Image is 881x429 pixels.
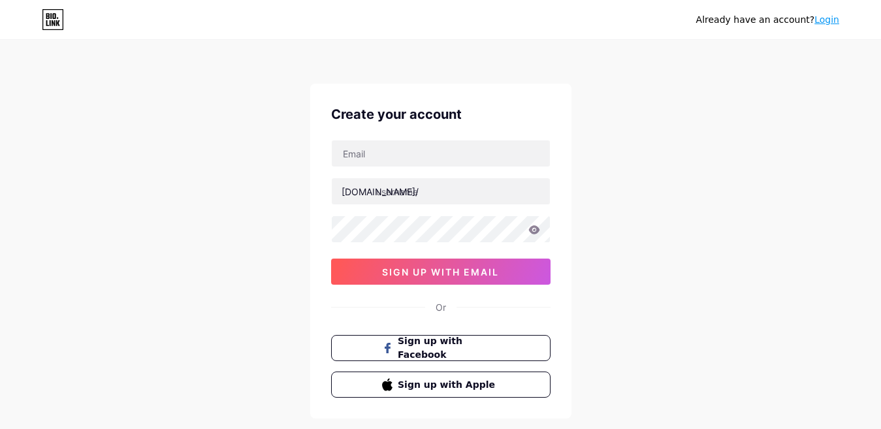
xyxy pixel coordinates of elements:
input: Email [332,140,550,167]
button: Sign up with Facebook [331,335,551,361]
span: sign up with email [382,266,499,278]
div: Create your account [331,104,551,124]
input: username [332,178,550,204]
button: sign up with email [331,259,551,285]
span: Sign up with Apple [398,378,499,392]
div: Or [436,300,446,314]
button: Sign up with Apple [331,372,551,398]
div: [DOMAIN_NAME]/ [342,185,419,199]
a: Login [814,14,839,25]
div: Already have an account? [696,13,839,27]
span: Sign up with Facebook [398,334,499,362]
